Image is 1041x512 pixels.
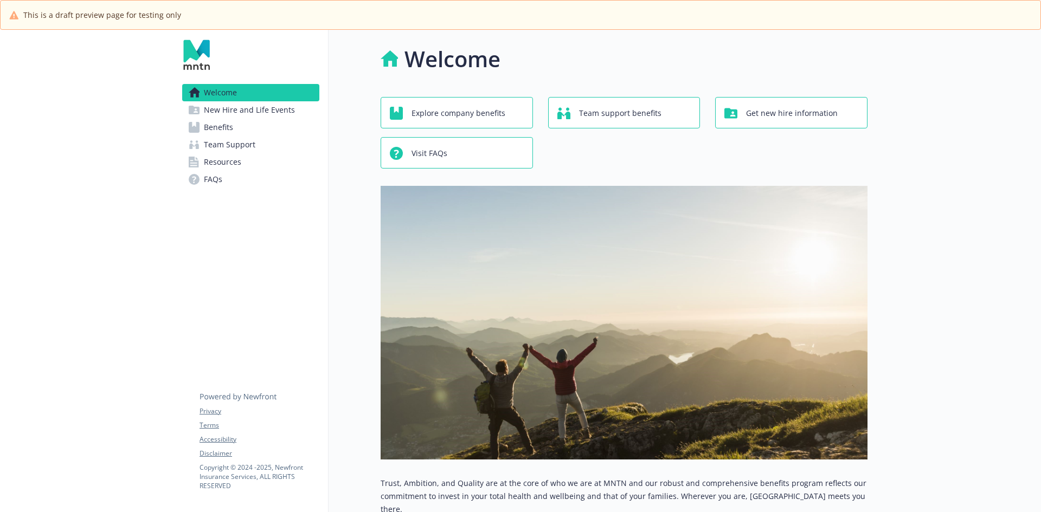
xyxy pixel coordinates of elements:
[182,101,319,119] a: New Hire and Life Events
[200,463,319,490] p: Copyright © 2024 - 2025 , Newfront Insurance Services, ALL RIGHTS RESERVED
[204,153,241,171] span: Resources
[182,136,319,153] a: Team Support
[412,103,505,124] span: Explore company benefits
[715,97,868,128] button: Get new hire information
[200,449,319,458] a: Disclaimer
[381,137,533,168] button: Visit FAQs
[204,84,237,101] span: Welcome
[182,171,319,188] a: FAQs
[381,186,868,459] img: overview page banner
[548,97,701,128] button: Team support benefits
[200,420,319,430] a: Terms
[182,119,319,136] a: Benefits
[404,43,500,75] h1: Welcome
[579,103,661,124] span: Team support benefits
[746,103,838,124] span: Get new hire information
[182,84,319,101] a: Welcome
[182,153,319,171] a: Resources
[23,9,181,21] span: This is a draft preview page for testing only
[200,435,319,444] a: Accessibility
[200,406,319,416] a: Privacy
[204,119,233,136] span: Benefits
[204,136,255,153] span: Team Support
[204,101,295,119] span: New Hire and Life Events
[412,143,447,164] span: Visit FAQs
[381,97,533,128] button: Explore company benefits
[204,171,222,188] span: FAQs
